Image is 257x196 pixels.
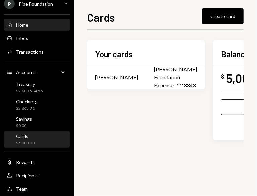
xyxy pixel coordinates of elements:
[16,140,35,146] div: $5,000.00
[16,123,32,129] div: $0.00
[95,48,133,60] h2: Your cards
[221,48,249,60] h2: Balance
[16,133,35,139] div: Cards
[4,79,70,95] a: Treasury$2,600,584.56
[19,1,53,7] div: Pipe Foundation
[16,99,36,104] div: Checking
[4,45,70,58] a: Transactions
[4,66,70,78] a: Accounts
[4,97,70,113] a: Checking$2,863.31
[87,11,115,24] h1: Cards
[4,19,70,31] a: Home
[202,8,244,24] button: Create card
[16,186,28,192] div: Team
[16,81,43,87] div: Treasury
[95,73,138,81] div: [PERSON_NAME]
[154,65,197,89] div: [PERSON_NAME] Foundation Expenses ***3343
[221,73,224,80] div: $
[4,131,70,148] a: Cards$5,000.00
[16,173,39,178] div: Recipients
[16,106,36,111] div: $2,863.31
[16,69,37,75] div: Accounts
[4,32,70,44] a: Inbox
[16,35,28,41] div: Inbox
[4,169,70,181] a: Recipients
[16,49,44,55] div: Transactions
[16,22,28,28] div: Home
[16,116,32,122] div: Savings
[4,183,70,195] a: Team
[4,156,70,168] a: Rewards
[16,88,43,94] div: $2,600,584.56
[4,114,70,130] a: Savings$0.00
[16,159,35,165] div: Rewards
